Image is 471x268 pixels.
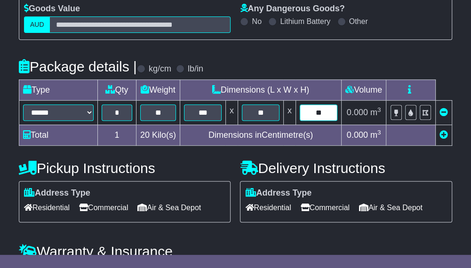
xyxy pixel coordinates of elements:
label: Goods Value [24,4,80,14]
td: Qty [97,79,136,100]
td: 1 [97,125,136,145]
h4: Package details | [19,59,137,74]
label: lb/in [188,64,203,74]
span: Air & Sea Depot [359,200,423,215]
span: Commercial [301,200,350,215]
span: m [370,108,381,117]
label: No [252,17,261,26]
sup: 3 [377,129,381,136]
td: Total [19,125,97,145]
td: Volume [341,79,386,100]
a: Remove this item [439,108,448,117]
sup: 3 [377,106,381,113]
span: 0.000 [347,108,368,117]
span: Air & Sea Depot [137,200,201,215]
td: x [225,100,238,125]
td: Dimensions in Centimetre(s) [180,125,341,145]
td: x [283,100,295,125]
td: Weight [136,79,180,100]
span: Commercial [79,200,128,215]
td: Kilo(s) [136,125,180,145]
span: Residential [24,200,70,215]
span: 20 [140,130,150,140]
label: Lithium Battery [280,17,330,26]
h4: Delivery Instructions [240,160,452,176]
label: kg/cm [149,64,171,74]
label: Any Dangerous Goods? [240,4,344,14]
td: Type [19,79,97,100]
a: Add new item [439,130,448,140]
span: 0.000 [347,130,368,140]
label: Address Type [245,188,311,198]
span: Residential [245,200,291,215]
label: Other [349,17,368,26]
span: m [370,130,381,140]
h4: Warranty & Insurance [19,244,452,259]
label: AUD [24,16,50,33]
label: Address Type [24,188,90,198]
h4: Pickup Instructions [19,160,231,176]
td: Dimensions (L x W x H) [180,79,341,100]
